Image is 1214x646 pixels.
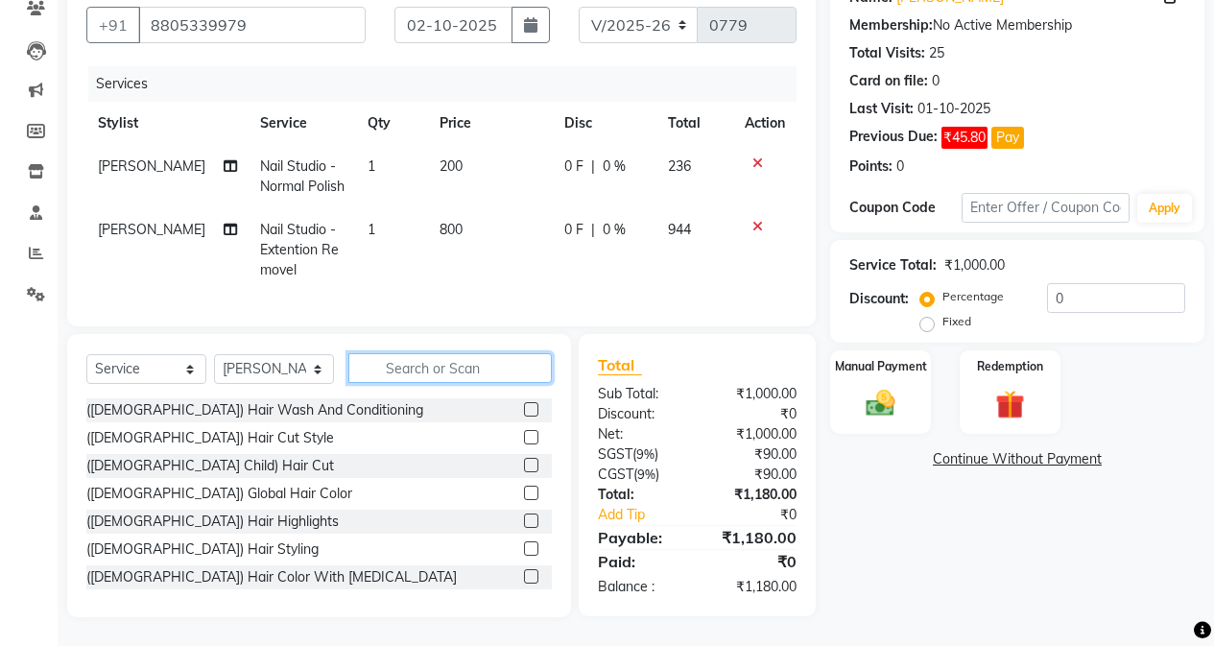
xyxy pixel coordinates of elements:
div: ₹1,180.00 [697,577,811,597]
div: ₹0 [697,550,811,573]
span: [PERSON_NAME] [98,221,205,238]
span: SGST [598,445,632,463]
span: Total [598,355,642,375]
div: 25 [929,43,944,63]
span: 236 [668,157,691,175]
div: ₹1,000.00 [697,384,811,404]
th: Service [249,102,356,145]
span: ₹45.80 [941,127,988,149]
span: [PERSON_NAME] [98,157,205,175]
span: 944 [668,221,691,238]
div: ₹0 [716,505,811,525]
div: Discount: [583,404,698,424]
span: 1 [368,157,375,175]
div: ([DEMOGRAPHIC_DATA]) Hair Styling [86,539,319,560]
span: Nail Studio - Extention Removel [260,221,339,278]
div: ([DEMOGRAPHIC_DATA]) Global Hair Color [86,484,352,504]
span: | [591,156,595,177]
label: Manual Payment [835,358,927,375]
div: ([DEMOGRAPHIC_DATA]) Hair Color With [MEDICAL_DATA] [86,567,457,587]
span: 9% [637,467,655,482]
div: Last Visit: [849,99,914,119]
div: No Active Membership [849,15,1185,36]
div: ₹0 [697,404,811,424]
div: Services [88,66,811,102]
span: 800 [440,221,463,238]
div: ₹1,180.00 [697,526,811,549]
div: Balance : [583,577,698,597]
th: Action [733,102,797,145]
div: ([DEMOGRAPHIC_DATA]) Hair Wash And Conditioning [86,400,423,420]
img: _gift.svg [987,387,1034,422]
div: Sub Total: [583,384,698,404]
div: ( ) [583,444,698,465]
div: 0 [932,71,940,91]
span: 1 [368,221,375,238]
div: ₹90.00 [697,444,811,465]
span: 0 % [603,220,626,240]
span: | [591,220,595,240]
div: ([DEMOGRAPHIC_DATA]) Hair Cut Style [86,428,334,448]
input: Enter Offer / Coupon Code [962,193,1130,223]
span: 0 % [603,156,626,177]
span: Nail Studio - Normal Polish [260,157,345,195]
div: Total Visits: [849,43,925,63]
th: Price [428,102,553,145]
button: Apply [1137,194,1192,223]
div: Previous Due: [849,127,938,149]
button: +91 [86,7,140,43]
th: Disc [553,102,656,145]
div: Points: [849,156,893,177]
div: ([DEMOGRAPHIC_DATA] Child) Hair Cut [86,456,334,476]
div: ₹1,000.00 [697,424,811,444]
span: 9% [636,446,655,462]
input: Search by Name/Mobile/Email/Code [138,7,366,43]
th: Total [656,102,733,145]
div: 01-10-2025 [917,99,990,119]
a: Add Tip [583,505,716,525]
div: Membership: [849,15,933,36]
div: ₹90.00 [697,465,811,485]
div: ( ) [583,465,698,485]
div: Net: [583,424,698,444]
button: Pay [991,127,1024,149]
div: ₹1,180.00 [697,485,811,505]
div: 0 [896,156,904,177]
span: 0 F [564,156,583,177]
input: Search or Scan [348,353,552,383]
div: Payable: [583,526,698,549]
th: Qty [356,102,428,145]
div: Card on file: [849,71,928,91]
label: Redemption [977,358,1043,375]
div: Total: [583,485,698,505]
span: 0 F [564,220,583,240]
div: Paid: [583,550,698,573]
span: 200 [440,157,463,175]
img: _cash.svg [857,387,904,420]
div: Coupon Code [849,198,962,218]
div: Service Total: [849,255,937,275]
th: Stylist [86,102,249,145]
label: Fixed [942,313,971,330]
div: Discount: [849,289,909,309]
a: Continue Without Payment [834,449,1201,469]
div: ₹1,000.00 [944,255,1005,275]
div: ([DEMOGRAPHIC_DATA]) Hair Highlights [86,512,339,532]
label: Percentage [942,288,1004,305]
span: CGST [598,466,633,483]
